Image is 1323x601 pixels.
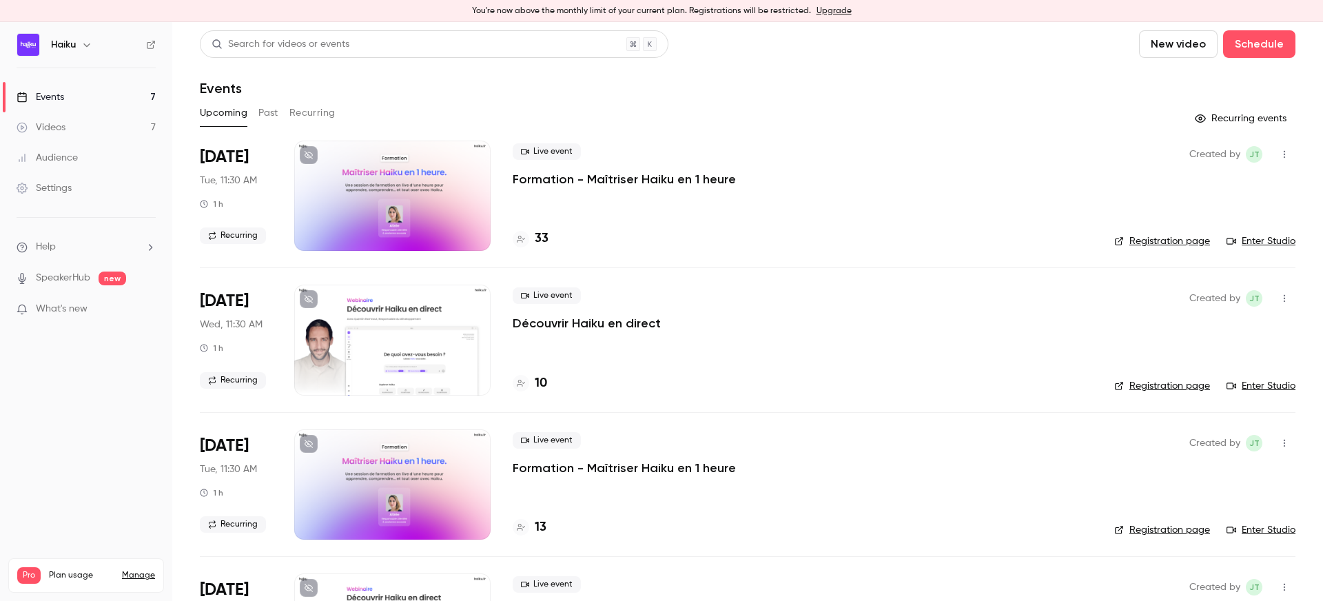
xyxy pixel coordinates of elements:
[200,343,223,354] div: 1 h
[513,230,548,248] a: 33
[1114,523,1210,537] a: Registration page
[1249,290,1260,307] span: jT
[200,227,266,244] span: Recurring
[1139,30,1218,58] button: New video
[200,146,249,168] span: [DATE]
[200,579,249,601] span: [DATE]
[17,151,78,165] div: Audience
[513,576,581,593] span: Live event
[1246,290,1262,307] span: jean Touzet
[535,518,546,537] h4: 13
[1249,435,1260,451] span: jT
[200,285,272,395] div: Sep 17 Wed, 11:30 AM (Europe/Paris)
[513,315,661,332] a: Découvrir Haiku en direct
[36,240,56,254] span: Help
[513,518,546,537] a: 13
[17,240,156,254] li: help-dropdown-opener
[817,6,852,17] a: Upgrade
[513,171,736,187] a: Formation - Maîtriser Haiku en 1 heure
[513,432,581,449] span: Live event
[99,272,126,285] span: new
[513,374,547,393] a: 10
[1189,146,1240,163] span: Created by
[200,174,257,187] span: Tue, 11:30 AM
[200,429,272,540] div: Sep 23 Tue, 11:30 AM (Europe/Paris)
[1227,379,1295,393] a: Enter Studio
[200,318,263,332] span: Wed, 11:30 AM
[200,487,223,498] div: 1 h
[535,230,548,248] h4: 33
[1189,108,1295,130] button: Recurring events
[289,102,336,124] button: Recurring
[1189,435,1240,451] span: Created by
[200,290,249,312] span: [DATE]
[200,141,272,251] div: Sep 16 Tue, 11:30 AM (Europe/Paris)
[17,90,64,104] div: Events
[17,567,41,584] span: Pro
[122,570,155,581] a: Manage
[200,516,266,533] span: Recurring
[1246,146,1262,163] span: jean Touzet
[1189,290,1240,307] span: Created by
[200,435,249,457] span: [DATE]
[36,302,88,316] span: What's new
[1249,146,1260,163] span: jT
[200,462,257,476] span: Tue, 11:30 AM
[200,198,223,210] div: 1 h
[1246,435,1262,451] span: jean Touzet
[212,37,349,52] div: Search for videos or events
[258,102,278,124] button: Past
[1114,234,1210,248] a: Registration page
[17,121,65,134] div: Videos
[200,102,247,124] button: Upcoming
[51,38,76,52] h6: Haiku
[36,271,90,285] a: SpeakerHub
[49,570,114,581] span: Plan usage
[513,460,736,476] a: Formation - Maîtriser Haiku en 1 heure
[1223,30,1295,58] button: Schedule
[200,372,266,389] span: Recurring
[1249,579,1260,595] span: jT
[17,34,39,56] img: Haiku
[200,80,242,96] h1: Events
[535,374,547,393] h4: 10
[513,287,581,304] span: Live event
[1227,234,1295,248] a: Enter Studio
[1189,579,1240,595] span: Created by
[17,181,72,195] div: Settings
[513,143,581,160] span: Live event
[1227,523,1295,537] a: Enter Studio
[1246,579,1262,595] span: jean Touzet
[1114,379,1210,393] a: Registration page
